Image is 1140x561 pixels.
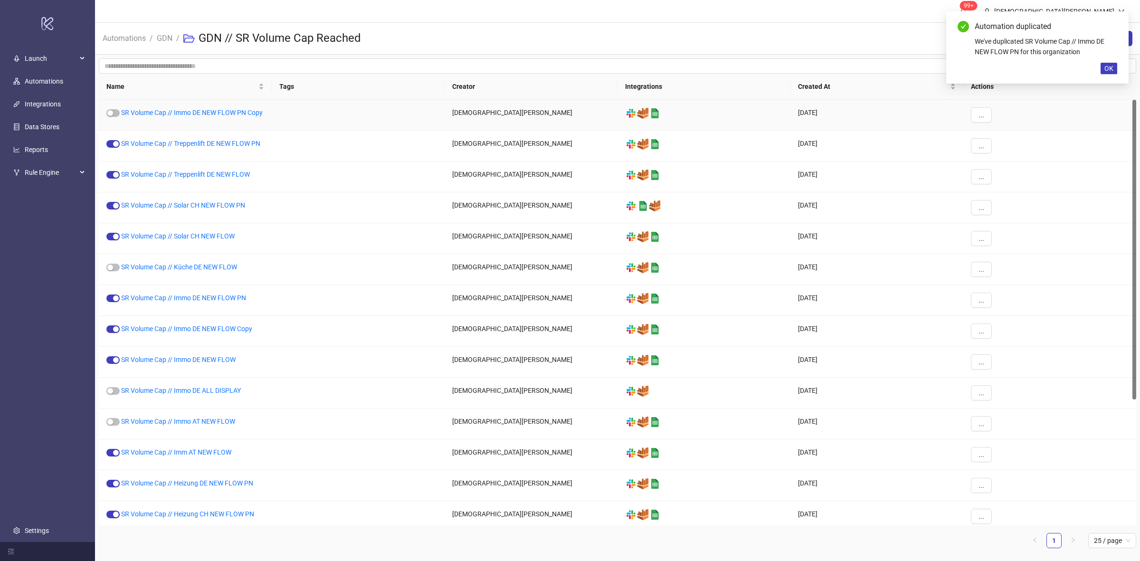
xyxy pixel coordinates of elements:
a: SR Volume Cap // Treppenlift DE NEW FLOW PN [121,140,260,147]
span: check-circle [958,21,969,32]
a: SR Volume Cap // Immo DE NEW FLOW Copy [121,325,252,333]
span: OK [1104,65,1113,72]
button: ... [971,293,992,308]
span: folder-open [183,33,195,44]
button: ... [971,262,992,277]
a: SR Volume Cap // Treppenlift DE NEW FLOW [121,171,250,178]
th: Creator [445,74,617,100]
a: GDN [155,32,174,43]
div: [DEMOGRAPHIC_DATA][PERSON_NAME] [445,192,617,223]
div: [DEMOGRAPHIC_DATA][PERSON_NAME] [445,470,617,501]
span: Name [106,81,256,92]
div: [DATE] [790,192,963,223]
th: Name [99,74,272,100]
div: [DATE] [790,162,963,192]
a: SR Volume Cap // Heizung CH NEW FLOW PN [121,510,254,518]
span: ... [978,296,984,304]
button: ... [971,169,992,184]
a: Data Stores [25,123,59,131]
h3: GDN // SR Volume Cap Reached [199,31,361,46]
span: ... [978,327,984,335]
a: SR Volume Cap // Küche DE NEW FLOW [121,263,237,271]
div: [DEMOGRAPHIC_DATA][PERSON_NAME] [990,6,1118,17]
button: ... [971,478,992,493]
div: Automation duplicated [975,21,1117,32]
span: ... [978,266,984,273]
a: SR Volume Cap // Solar CH NEW FLOW PN [121,201,245,209]
button: ... [971,385,992,400]
button: ... [971,138,992,153]
span: left [1032,537,1038,543]
div: [DEMOGRAPHIC_DATA][PERSON_NAME] [445,501,617,532]
button: ... [971,231,992,246]
button: ... [971,416,992,431]
span: menu-fold [8,548,14,555]
button: ... [971,200,992,215]
div: [DEMOGRAPHIC_DATA][PERSON_NAME] [445,439,617,470]
span: ... [978,111,984,119]
li: Previous Page [1027,533,1043,548]
button: ... [971,447,992,462]
span: down [1118,8,1125,15]
div: [DEMOGRAPHIC_DATA][PERSON_NAME] [445,378,617,409]
a: SR Volume Cap // Imm AT NEW FLOW [121,448,231,456]
div: [DATE] [790,378,963,409]
div: [DEMOGRAPHIC_DATA][PERSON_NAME] [445,409,617,439]
a: Close [1107,21,1117,31]
div: [DATE] [790,100,963,131]
div: [DATE] [790,316,963,347]
span: fork [13,169,20,176]
span: 25 / page [1094,533,1130,548]
th: Created At [790,74,963,100]
div: [DATE] [790,439,963,470]
span: Created At [798,81,948,92]
div: [DATE] [790,285,963,316]
a: Integrations [25,100,61,108]
button: ... [971,354,992,370]
a: SR Volume Cap // Immo DE ALL DISPLAY [121,387,241,394]
div: Page Size [1088,533,1136,548]
span: ... [978,513,984,520]
button: ... [971,323,992,339]
span: right [1070,537,1076,543]
th: Integrations [617,74,790,100]
div: [DATE] [790,470,963,501]
a: SR Volume Cap // Immo DE NEW FLOW PN [121,294,246,302]
div: [DEMOGRAPHIC_DATA][PERSON_NAME] [445,254,617,285]
li: / [150,23,153,54]
div: [DEMOGRAPHIC_DATA][PERSON_NAME] [445,316,617,347]
a: SR Volume Cap // Immo DE NEW FLOW PN Copy [121,109,263,116]
div: [DEMOGRAPHIC_DATA][PERSON_NAME] [445,223,617,254]
span: ... [978,142,984,150]
span: ... [978,358,984,366]
span: rocket [13,55,20,62]
span: ... [978,420,984,428]
div: [DATE] [790,131,963,162]
div: [DEMOGRAPHIC_DATA][PERSON_NAME] [445,285,617,316]
button: ... [971,509,992,524]
li: Next Page [1065,533,1081,548]
span: ... [978,482,984,489]
button: left [1027,533,1043,548]
button: ... [971,107,992,123]
div: [DATE] [790,223,963,254]
sup: 686 [960,1,978,10]
div: [DATE] [790,254,963,285]
li: 1 [1046,533,1062,548]
div: [DEMOGRAPHIC_DATA][PERSON_NAME] [445,131,617,162]
a: Automations [25,77,63,85]
a: 1 [1047,533,1061,548]
a: Settings [25,527,49,534]
span: ... [978,235,984,242]
div: [DATE] [790,409,963,439]
div: [DEMOGRAPHIC_DATA][PERSON_NAME] [445,162,617,192]
div: [DEMOGRAPHIC_DATA][PERSON_NAME] [445,100,617,131]
th: Tags [272,74,445,100]
span: user [984,8,990,15]
a: Automations [101,32,148,43]
span: Rule Engine [25,163,77,182]
div: [DATE] [790,347,963,378]
a: SR Volume Cap // Solar CH NEW FLOW [121,232,235,240]
button: OK [1101,63,1117,74]
a: Reports [25,146,48,153]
